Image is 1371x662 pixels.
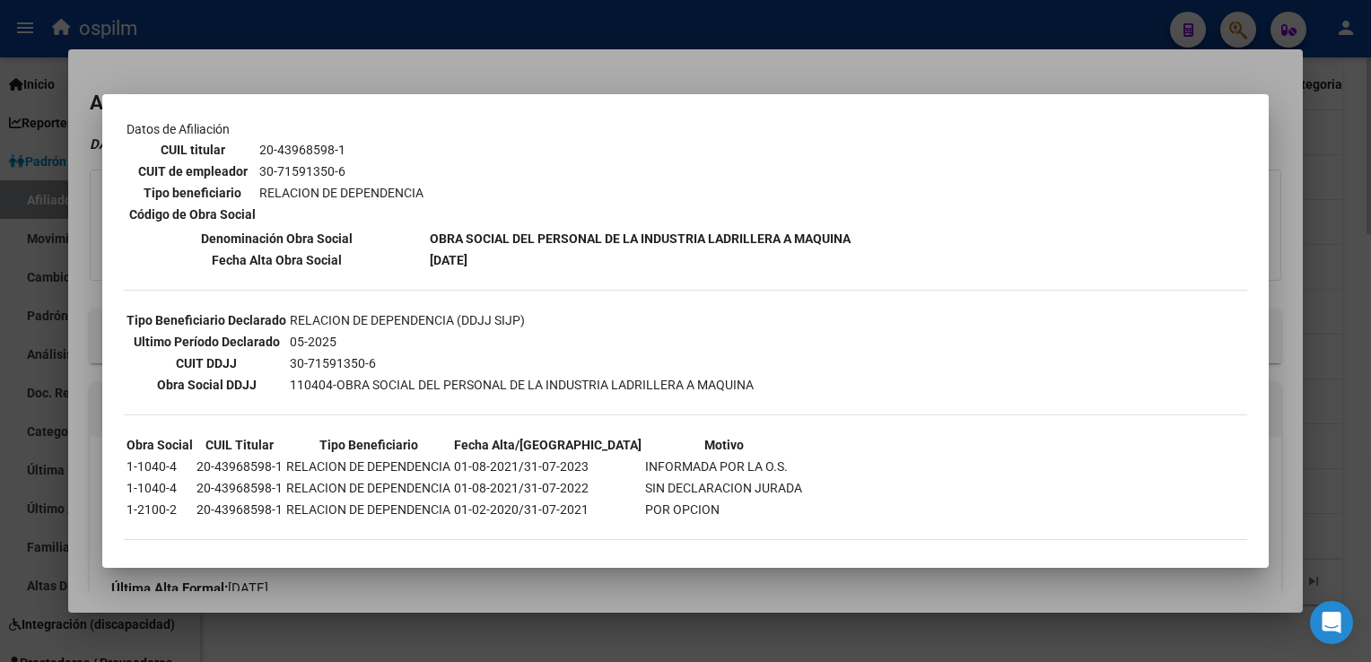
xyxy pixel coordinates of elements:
[453,500,642,519] td: 01-02-2020/31-07-2021
[126,478,194,498] td: 1-1040-4
[285,435,451,455] th: Tipo Beneficiario
[644,457,803,476] td: INFORMADA POR LA O.S.
[289,332,755,352] td: 05-2025
[289,310,755,330] td: RELACION DE DEPENDENCIA (DDJJ SIJP)
[126,500,194,519] td: 1-2100-2
[126,229,427,248] th: Denominación Obra Social
[453,457,642,476] td: 01-08-2021/31-07-2023
[644,478,803,498] td: SIN DECLARACION JURADA
[289,353,755,373] td: 30-71591350-6
[258,161,424,181] td: 30-71591350-6
[126,457,194,476] td: 1-1040-4
[285,478,451,498] td: RELACION DE DEPENDENCIA
[258,140,424,160] td: 20-43968598-1
[196,500,284,519] td: 20-43968598-1
[128,205,257,224] th: Código de Obra Social
[196,435,284,455] th: CUIL Titular
[126,332,287,352] th: Ultimo Período Declarado
[453,435,642,455] th: Fecha Alta/[GEOGRAPHIC_DATA]
[128,161,257,181] th: CUIT de empleador
[644,435,803,455] th: Motivo
[285,500,451,519] td: RELACION DE DEPENDENCIA
[285,457,451,476] td: RELACION DE DEPENDENCIA
[126,353,287,373] th: CUIT DDJJ
[453,478,642,498] td: 01-08-2021/31-07-2022
[1310,601,1353,644] div: Open Intercom Messenger
[196,457,284,476] td: 20-43968598-1
[258,183,424,203] td: RELACION DE DEPENDENCIA
[128,140,257,160] th: CUIL titular
[126,310,287,330] th: Tipo Beneficiario Declarado
[126,375,287,395] th: Obra Social DDJJ
[289,375,755,395] td: 110404-OBRA SOCIAL DEL PERSONAL DE LA INDUSTRIA LADRILLERA A MAQUINA
[430,253,467,267] b: [DATE]
[126,435,194,455] th: Obra Social
[430,231,851,246] b: OBRA SOCIAL DEL PERSONAL DE LA INDUSTRIA LADRILLERA A MAQUINA
[196,478,284,498] td: 20-43968598-1
[126,250,427,270] th: Fecha Alta Obra Social
[128,183,257,203] th: Tipo beneficiario
[644,500,803,519] td: POR OPCION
